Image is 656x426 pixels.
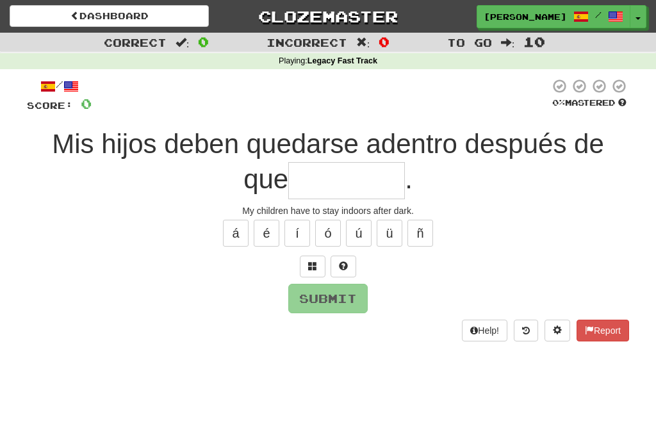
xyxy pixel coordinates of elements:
[377,220,402,247] button: ü
[27,100,73,111] span: Score:
[331,256,356,277] button: Single letter hint - you only get 1 per sentence and score half the points! alt+h
[405,164,413,194] span: .
[284,220,310,247] button: í
[356,37,370,48] span: :
[552,97,565,108] span: 0 %
[228,5,427,28] a: Clozemaster
[595,10,602,19] span: /
[266,36,347,49] span: Incorrect
[27,78,92,94] div: /
[52,129,604,194] span: Mis hijos deben quedarse adentro después de que
[254,220,279,247] button: é
[176,37,190,48] span: :
[104,36,167,49] span: Correct
[484,11,567,22] span: [PERSON_NAME]
[407,220,433,247] button: ñ
[315,220,341,247] button: ó
[27,204,629,217] div: My children have to stay indoors after dark.
[477,5,630,28] a: [PERSON_NAME] /
[550,97,629,109] div: Mastered
[10,5,209,27] a: Dashboard
[462,320,507,341] button: Help!
[198,34,209,49] span: 0
[300,256,325,277] button: Switch sentence to multiple choice alt+p
[288,284,368,313] button: Submit
[379,34,389,49] span: 0
[346,220,372,247] button: ú
[81,95,92,111] span: 0
[501,37,515,48] span: :
[514,320,538,341] button: Round history (alt+y)
[447,36,492,49] span: To go
[223,220,249,247] button: á
[577,320,629,341] button: Report
[307,56,377,65] strong: Legacy Fast Track
[523,34,545,49] span: 10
